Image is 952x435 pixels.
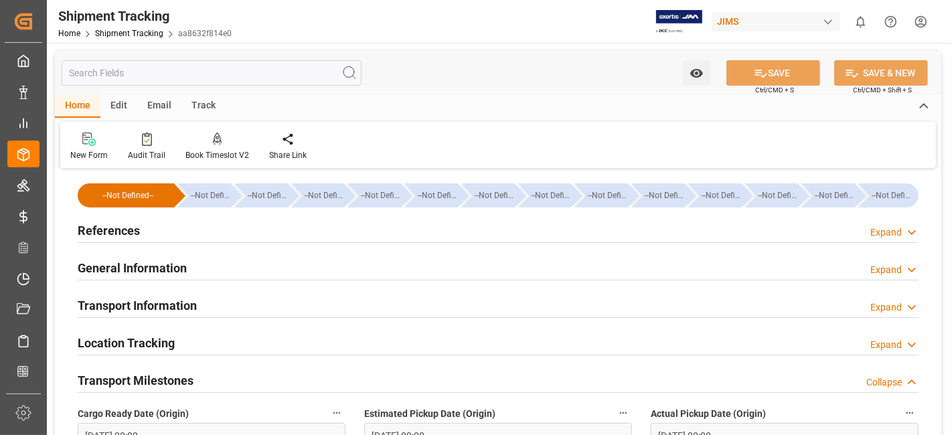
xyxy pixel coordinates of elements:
[418,183,458,207] div: --Not Defined--
[137,95,181,118] div: Email
[702,183,742,207] div: --Not Defined--
[78,183,174,207] div: --Not Defined--
[191,183,231,207] div: --Not Defined--
[78,296,197,315] h2: Transport Information
[78,222,140,240] h2: References
[404,183,458,207] div: --Not Defined--
[269,149,307,161] div: Share Link
[870,338,902,352] div: Expand
[58,29,80,38] a: Home
[364,407,495,421] span: Estimated Pickup Date (Origin)
[347,183,401,207] div: --Not Defined--
[574,183,628,207] div: --Not Defined--
[128,149,165,161] div: Audit Trail
[95,29,163,38] a: Shipment Tracking
[870,226,902,240] div: Expand
[801,183,855,207] div: --Not Defined--
[100,95,137,118] div: Edit
[901,404,919,422] button: Actual Pickup Date (Origin)
[475,183,515,207] div: --Not Defined--
[328,404,345,422] button: Cargo Ready Date (Origin)
[631,183,685,207] div: --Not Defined--
[726,60,820,86] button: SAVE
[70,149,108,161] div: New Form
[853,85,912,95] span: Ctrl/CMD + Shift + S
[291,183,345,207] div: --Not Defined--
[78,371,193,389] h2: Transport Milestones
[645,183,685,207] div: --Not Defined--
[712,9,846,34] button: JIMS
[78,259,187,277] h2: General Information
[518,183,572,207] div: --Not Defined--
[651,407,766,421] span: Actual Pickup Date (Origin)
[683,60,710,86] button: open menu
[815,183,855,207] div: --Not Defined--
[177,183,231,207] div: --Not Defined--
[248,183,288,207] div: --Not Defined--
[181,95,226,118] div: Track
[846,7,876,37] button: show 0 new notifications
[688,183,742,207] div: --Not Defined--
[759,183,799,207] div: --Not Defined--
[588,183,628,207] div: --Not Defined--
[615,404,632,422] button: Estimated Pickup Date (Origin)
[532,183,572,207] div: --Not Defined--
[91,183,165,207] div: --Not Defined--
[78,334,175,352] h2: Location Tracking
[872,183,912,207] div: --Not Defined--
[62,60,362,86] input: Search Fields
[870,300,902,315] div: Expand
[234,183,288,207] div: --Not Defined--
[870,263,902,277] div: Expand
[656,10,702,33] img: Exertis%20JAM%20-%20Email%20Logo.jpg_1722504956.jpg
[78,407,189,421] span: Cargo Ready Date (Origin)
[361,183,401,207] div: --Not Defined--
[834,60,928,86] button: SAVE & NEW
[858,183,919,207] div: --Not Defined--
[876,7,906,37] button: Help Center
[866,375,902,389] div: Collapse
[305,183,345,207] div: --Not Defined--
[755,85,794,95] span: Ctrl/CMD + S
[55,95,100,118] div: Home
[58,6,232,26] div: Shipment Tracking
[185,149,249,161] div: Book Timeslot V2
[461,183,515,207] div: --Not Defined--
[745,183,799,207] div: --Not Defined--
[712,12,840,31] div: JIMS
